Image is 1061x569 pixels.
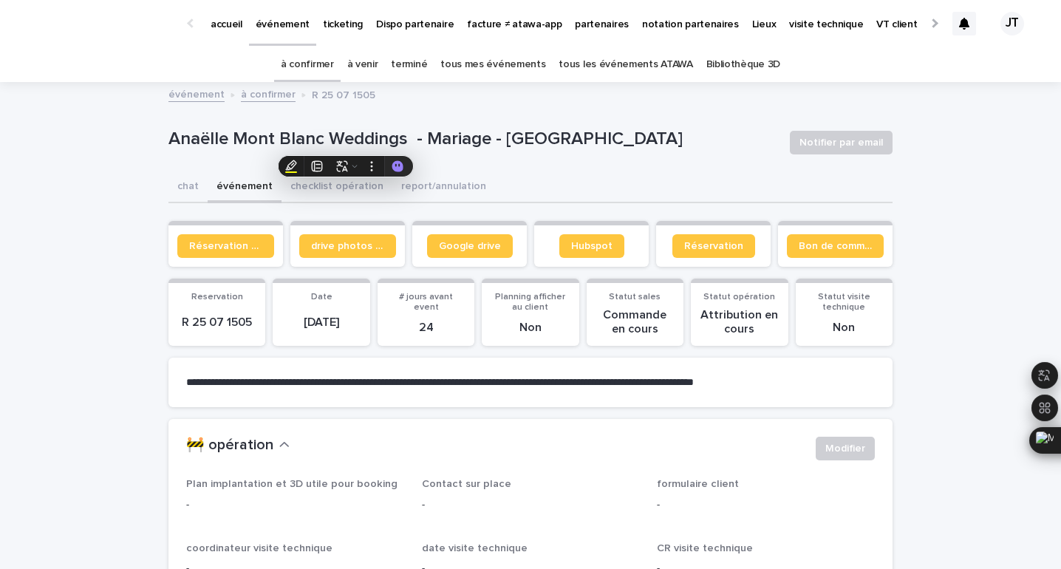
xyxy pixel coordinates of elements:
[706,47,780,82] a: Bibliothèque 3D
[282,172,392,203] button: checklist opération
[818,293,870,312] span: Statut visite technique
[422,543,528,553] span: date visite technique
[186,437,273,454] h2: 🚧 opération
[422,479,511,489] span: Contact sur place
[186,479,398,489] span: Plan implantation et 3D utile pour booking
[703,293,775,301] span: Statut opération
[439,241,501,251] span: Google drive
[672,234,755,258] a: Réservation
[189,241,262,251] span: Réservation client
[495,293,565,312] span: Planning afficher au client
[399,293,453,312] span: # jours avant event
[825,441,865,456] span: Modifier
[491,321,570,335] p: Non
[281,47,334,82] a: à confirmer
[596,308,675,336] p: Commande en cours
[311,241,384,251] span: drive photos coordinateur
[391,47,427,82] a: terminé
[571,241,613,251] span: Hubspot
[168,85,225,102] a: événement
[311,293,332,301] span: Date
[559,234,624,258] a: Hubspot
[186,497,404,513] p: -
[177,316,256,330] p: R 25 07 1505
[386,321,465,335] p: 24
[799,135,883,150] span: Notifier par email
[657,497,875,513] p: -
[30,9,173,38] img: Ls34BcGeRexTGTNfXpUC
[299,234,396,258] a: drive photos coordinateur
[186,437,290,454] button: 🚧 opération
[168,129,778,150] p: Anaëlle Mont Blanc Weddings - Mariage - [GEOGRAPHIC_DATA]
[559,47,692,82] a: tous les événements ATAWA
[440,47,545,82] a: tous mes événements
[657,479,739,489] span: formulaire client
[805,321,884,335] p: Non
[657,543,753,553] span: CR visite technique
[282,316,361,330] p: [DATE]
[609,293,661,301] span: Statut sales
[168,172,208,203] button: chat
[799,241,872,251] span: Bon de commande
[392,172,495,203] button: report/annulation
[790,131,893,154] button: Notifier par email
[241,85,296,102] a: à confirmer
[1000,12,1024,35] div: JT
[312,86,375,102] p: R 25 07 1505
[347,47,378,82] a: à venir
[427,234,513,258] a: Google drive
[787,234,884,258] a: Bon de commande
[186,543,332,553] span: coordinateur visite technique
[208,172,282,203] button: événement
[422,497,640,513] p: -
[684,241,743,251] span: Réservation
[700,308,779,336] p: Attribution en cours
[816,437,875,460] button: Modifier
[191,293,243,301] span: Reservation
[177,234,274,258] a: Réservation client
